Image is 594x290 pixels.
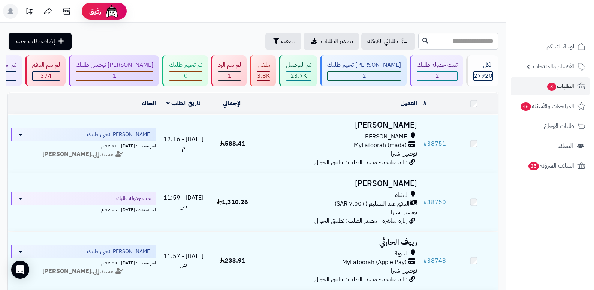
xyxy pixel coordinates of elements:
span: [PERSON_NAME] تجهيز طلبك [87,248,151,255]
a: # [423,99,427,108]
a: لم يتم الرد 1 [209,55,248,86]
a: #38751 [423,139,446,148]
span: [DATE] - 12:16 م [163,135,203,152]
span: إضافة طلب جديد [15,37,55,46]
span: 35 [528,162,539,171]
div: اخر تحديث: [DATE] - 12:06 م [11,205,156,213]
a: تحديثات المنصة [20,4,39,21]
a: تصدير الطلبات [304,33,359,50]
a: تمت جدولة طلبك 2 [408,55,465,86]
div: 3848 [257,72,270,80]
div: لم يتم الدفع [32,61,60,69]
a: #38748 [423,256,446,265]
span: 3.8K [257,71,270,80]
a: الإجمالي [223,99,242,108]
strong: [PERSON_NAME] [42,150,91,159]
a: العميل [401,99,417,108]
span: # [423,256,427,265]
span: رفيق [89,7,101,16]
span: تمت جدولة طلبك [116,195,151,202]
div: 1 [218,72,241,80]
a: السلات المتروكة35 [511,157,590,175]
h3: [PERSON_NAME] [260,179,417,188]
span: 23.7K [290,71,307,80]
a: [PERSON_NAME] تجهيز طلبك 2 [319,55,408,86]
img: ai-face.png [104,4,119,19]
span: تصدير الطلبات [321,37,353,46]
div: اخر تحديث: [DATE] - 12:21 م [11,141,156,149]
a: تاريخ الطلب [166,99,200,108]
a: العملاء [511,137,590,155]
a: تم التوصيل 23.7K [277,55,319,86]
span: 588.41 [220,139,245,148]
span: طلبات الإرجاع [544,121,574,131]
a: لم يتم الدفع 374 [24,55,67,86]
span: # [423,198,427,207]
span: تصفية [281,37,295,46]
div: 23692 [286,72,311,80]
div: مسند إلى: [5,267,162,276]
a: تم تجهيز طلبك 0 [160,55,209,86]
span: الحوية [395,249,409,258]
a: طلباتي المُوكلة [361,33,415,50]
div: مسند إلى: [5,150,162,159]
a: الطلبات3 [511,77,590,95]
span: زيارة مباشرة - مصدر الطلب: تطبيق الجوال [314,158,407,167]
img: logo-2.png [543,17,587,33]
span: MyFatoorah (mada) [354,141,407,150]
span: طلباتي المُوكلة [367,37,398,46]
span: زيارة مباشرة - مصدر الطلب: تطبيق الجوال [314,275,407,284]
span: زيارة مباشرة - مصدر الطلب: تطبيق الجوال [314,216,407,225]
div: 0 [169,72,202,80]
div: 374 [33,72,60,80]
span: # [423,139,427,148]
span: المثناه [395,191,409,200]
h3: [PERSON_NAME] [260,121,417,129]
span: الأقسام والمنتجات [533,61,574,72]
span: المراجعات والأسئلة [520,101,574,111]
a: [PERSON_NAME] توصيل طلبك 1 [67,55,160,86]
span: 3 [547,83,557,91]
div: ملغي [257,61,270,69]
span: لوحة التحكم [546,41,574,52]
h3: ريوف الحارثي [260,238,417,246]
a: طلبات الإرجاع [511,117,590,135]
span: 2 [362,71,366,80]
span: الدفع عند التسليم (+7.00 SAR) [335,200,410,208]
div: اخر تحديث: [DATE] - 12:03 م [11,258,156,266]
span: توصيل شبرا [391,266,417,275]
div: [PERSON_NAME] توصيل طلبك [76,61,153,69]
span: العملاء [558,141,573,151]
span: [PERSON_NAME] تجهيز طلبك [87,131,151,138]
div: 1 [76,72,153,80]
span: 0 [184,71,188,80]
span: الطلبات [546,81,574,92]
a: الحالة [142,99,156,108]
span: [PERSON_NAME] [363,132,409,141]
a: #38750 [423,198,446,207]
span: [DATE] - 11:59 ص [163,193,203,211]
span: 233.91 [220,256,245,265]
a: لوحة التحكم [511,38,590,56]
a: إضافة طلب جديد [9,33,72,50]
button: تصفية [265,33,301,50]
span: 46 [521,102,531,111]
a: ملغي 3.8K [248,55,277,86]
div: تم التوصيل [286,61,311,69]
div: الكل [473,61,493,69]
div: Open Intercom Messenger [11,261,29,279]
div: تمت جدولة طلبك [417,61,458,69]
a: الكل27920 [465,55,500,86]
span: 374 [40,71,52,80]
a: المراجعات والأسئلة46 [511,97,590,115]
div: [PERSON_NAME] تجهيز طلبك [327,61,401,69]
span: توصيل شبرا [391,149,417,158]
span: MyFatoorah (Apple Pay) [342,258,407,267]
span: 1,310.26 [217,198,248,207]
strong: [PERSON_NAME] [42,267,91,276]
div: لم يتم الرد [218,61,241,69]
span: 27920 [474,71,492,80]
span: 1 [113,71,117,80]
span: السلات المتروكة [528,161,574,171]
span: 1 [228,71,232,80]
